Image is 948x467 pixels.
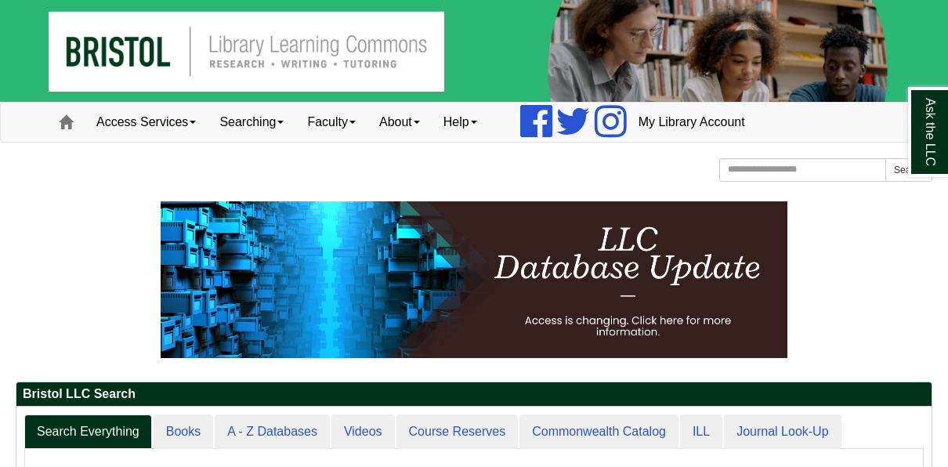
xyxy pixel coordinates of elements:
[208,103,295,142] a: Searching
[396,415,519,450] a: Course Reserves
[215,415,330,450] a: A - Z Databases
[885,158,932,182] button: Search
[432,103,489,142] a: Help
[16,382,932,407] h2: Bristol LLC Search
[24,415,152,450] a: Search Everything
[295,103,367,142] a: Faculty
[680,415,722,450] a: ILL
[724,415,841,450] a: Journal Look-Up
[85,103,208,142] a: Access Services
[367,103,432,142] a: About
[519,415,678,450] a: Commonwealth Catalog
[627,103,757,142] a: My Library Account
[331,415,395,450] a: Videos
[154,415,213,450] a: Books
[161,201,787,358] img: HTML tutorial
